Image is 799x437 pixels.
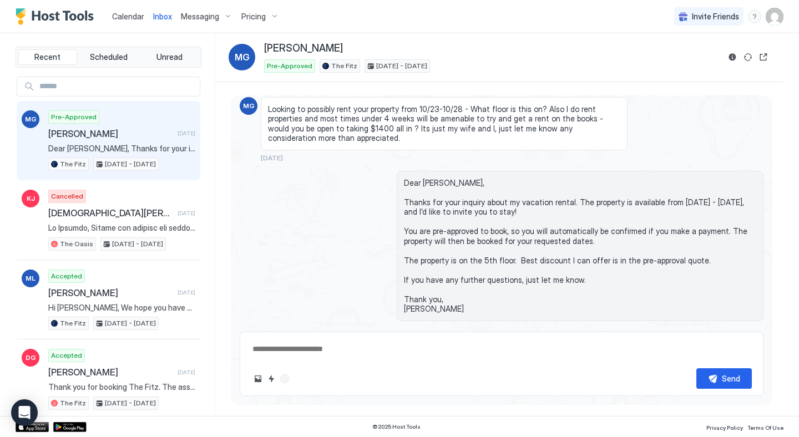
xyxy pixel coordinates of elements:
span: Unread [156,52,183,62]
div: Send [722,373,740,384]
a: Calendar [112,11,144,22]
button: Upload image [251,372,265,385]
span: © 2025 Host Tools [372,423,421,430]
span: Lo Ipsumdo, Sitame con adipisc eli seddo. Ei'te incidid utl etdo magnaa Eni Admin ven quis no exe... [48,223,195,233]
span: [DATE] [178,130,195,137]
button: Send [696,368,752,389]
span: The Fitz [331,61,357,71]
span: Recent [34,52,60,62]
button: Recent [18,49,77,65]
a: Inbox [153,11,172,22]
span: [PERSON_NAME] [48,287,173,298]
span: Accepted [51,350,82,360]
div: Open Intercom Messenger [11,399,38,426]
div: User profile [766,8,783,26]
span: [DATE] - [DATE] [105,398,156,408]
div: menu [748,10,761,23]
a: Terms Of Use [747,421,783,433]
span: [DATE] - [DATE] [112,239,163,249]
span: [PERSON_NAME] [264,42,343,55]
span: [DATE] [178,210,195,217]
span: Terms Of Use [747,424,783,431]
span: The Fitz [60,398,86,408]
button: Quick reply [265,372,278,385]
span: Inbox [153,12,172,21]
a: Google Play Store [53,422,87,432]
span: MG [235,50,250,64]
span: Hi [PERSON_NAME], We hope you have been enjoying your stay. Just a reminder that your check-out i... [48,303,195,313]
button: Reservation information [726,50,739,64]
span: Calendar [112,12,144,21]
span: [DEMOGRAPHIC_DATA][PERSON_NAME] [48,207,173,218]
span: Dear [PERSON_NAME], Thanks for your inquiry about my vacation rental. The property is available f... [404,178,756,314]
a: Privacy Policy [706,421,743,433]
span: KJ [27,194,35,204]
span: Pricing [241,12,266,22]
span: Accepted [51,271,82,281]
span: [DATE] - [DATE] [376,61,427,71]
button: Sync reservation [741,50,755,64]
span: Looking to possibly rent your property from 10/23-10/28 - What floor is this on? Also I do rent p... [268,104,620,143]
span: [DATE] - [DATE] [105,318,156,328]
div: tab-group [16,47,201,68]
span: Privacy Policy [706,424,743,431]
button: Unread [140,49,199,65]
span: MG [25,114,37,124]
button: Scheduled [79,49,138,65]
span: DG [26,353,36,363]
span: ML [26,273,36,283]
span: The Fitz [60,159,86,169]
span: Dear [PERSON_NAME], Thanks for your inquiry about my vacation rental. The property is available f... [48,144,195,154]
span: Scheduled [90,52,128,62]
a: Host Tools Logo [16,8,99,25]
span: [DATE] [178,289,195,296]
span: MG [243,101,255,111]
span: [PERSON_NAME] [48,128,173,139]
span: Pre-Approved [267,61,312,71]
a: App Store [16,422,49,432]
span: Thank you for booking The Fitz. The association management that manages this beautiful property m... [48,382,195,392]
input: Input Field [35,77,200,96]
span: Messaging [181,12,219,22]
span: [DATE] [178,369,195,376]
span: Pre-Approved [51,112,97,122]
span: The Oasis [60,239,93,249]
span: Cancelled [51,191,83,201]
span: [DATE] [261,154,283,162]
span: [DATE] - [DATE] [105,159,156,169]
span: [PERSON_NAME] [48,367,173,378]
button: Open reservation [757,50,770,64]
span: Invite Friends [692,12,739,22]
span: The Fitz [60,318,86,328]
